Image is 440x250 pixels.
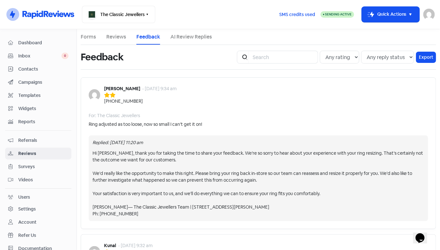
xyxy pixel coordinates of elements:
[5,37,71,49] a: Dashboard
[5,161,71,173] a: Surveys
[18,137,69,144] span: Referrals
[106,33,126,41] a: Reviews
[5,134,71,146] a: Referrals
[321,11,354,18] a: Sending Active
[93,150,424,217] div: Hi [PERSON_NAME], thank you for taking the time to share your feedback. We’re so sorry to hear ab...
[18,177,69,183] span: Videos
[89,112,140,119] div: For: The Classic Jewellers
[170,33,212,41] a: AI Review Replies
[5,203,71,215] a: Settings
[136,33,160,41] a: Feedback
[5,216,71,228] a: Account
[5,174,71,186] a: Videos
[5,90,71,101] a: Templates
[325,12,352,16] span: Sending Active
[18,232,69,239] span: Refer Us
[5,76,71,88] a: Campaigns
[18,206,36,212] div: Settings
[104,243,116,248] b: Kunal
[142,85,177,92] div: - [DATE] 9:34 am
[413,224,434,244] iframe: chat widget
[18,118,69,125] span: Reports
[416,52,436,63] a: Export
[89,89,100,101] img: Image
[18,92,69,99] span: Templates
[104,86,140,91] b: [PERSON_NAME]
[423,9,435,20] img: User
[362,7,420,22] button: Quick Actions
[249,51,318,64] input: Search
[5,50,71,62] a: Inbox 0
[5,103,71,115] a: Widgets
[18,79,69,86] span: Campaigns
[279,11,315,18] span: SMS credits used
[18,39,69,46] span: Dashboard
[18,53,61,59] span: Inbox
[5,148,71,159] a: Reviews
[5,63,71,75] a: Contacts
[89,121,202,128] div: Ring adjusted as too loose, now so small I can’t get it on!
[82,6,155,23] button: The Classic Jewellers
[104,98,143,105] div: [PHONE_NUMBER]
[93,140,143,145] i: Replied: [DATE] 11:20 am
[118,242,153,249] div: - [DATE] 9:32 am
[274,11,321,17] a: SMS credits used
[18,219,37,226] div: Account
[5,116,71,128] a: Reports
[18,194,30,201] div: Users
[18,66,69,73] span: Contacts
[61,53,69,59] span: 0
[18,150,69,157] span: Reviews
[18,105,69,112] span: Widgets
[81,33,96,41] a: Forms
[5,191,71,203] a: Users
[81,47,123,67] h1: Feedback
[5,229,71,241] a: Refer Us
[18,163,69,170] span: Surveys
